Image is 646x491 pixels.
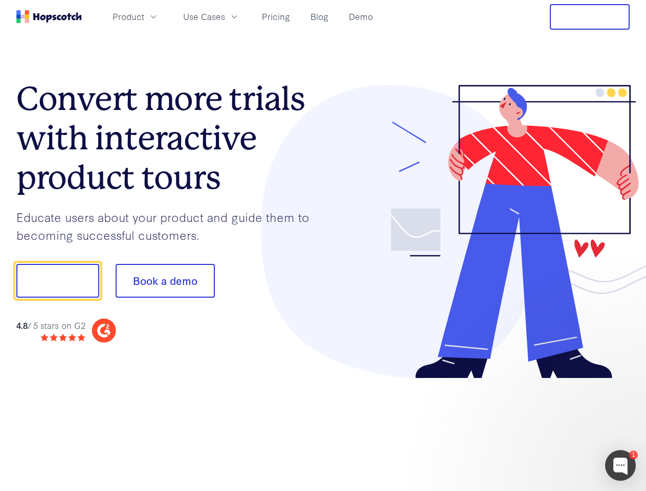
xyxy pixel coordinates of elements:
span: Use Cases [183,10,225,23]
button: Show me! [16,264,99,298]
p: Educate users about your product and guide them to becoming successful customers. [16,208,323,243]
div: / 5 stars on G2 [16,319,85,332]
button: Use Cases [177,8,246,25]
a: Blog [306,8,332,25]
span: Product [113,10,144,23]
button: Book a demo [116,264,215,298]
strong: 4.8 [16,319,28,331]
div: 1 [629,451,638,459]
a: Pricing [258,8,294,25]
h1: Convert more trials with interactive product tours [16,79,323,197]
a: Home [16,10,82,23]
button: Product [106,8,165,25]
a: Demo [345,8,377,25]
button: Free Trial [550,4,630,30]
